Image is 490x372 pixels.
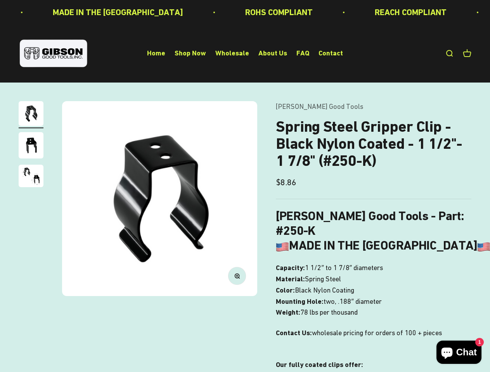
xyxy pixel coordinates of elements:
[434,341,484,366] inbox-online-store-chat: Shopify online store chat
[276,208,464,238] b: [PERSON_NAME] Good Tools - Part: #250-K
[276,118,471,169] h1: Spring Steel Gripper Clip - Black Nylon Coated - 1 1/2"- 1 7/8" (#250-K)
[276,102,363,110] a: [PERSON_NAME] Good Tools
[319,49,343,57] a: Contact
[215,49,249,57] a: Wholesale
[62,101,257,296] img: Gripper clip, made & shipped from the USA!
[276,360,363,369] strong: Our fully coated clips offer:
[276,275,305,283] b: Material:
[19,132,43,158] img: close up of a spring steel gripper clip, tool clip, durable, secure holding, Excellent corrosion ...
[375,5,447,19] p: REACH COMPLIANT
[53,5,183,19] p: MADE IN THE [GEOGRAPHIC_DATA]
[276,297,324,305] b: Mounting Hole:
[245,5,313,19] p: ROHS COMPLIANT
[19,101,43,126] img: Gripper clip, made & shipped from the USA!
[300,307,358,318] span: 78 lbs per thousand
[19,132,43,161] button: Go to item 2
[19,165,43,189] button: Go to item 3
[258,49,287,57] a: About Us
[305,262,383,274] span: 1 1/2″ to 1 7/8″ diameters
[276,263,305,272] b: Capacity:
[276,238,490,253] b: MADE IN THE [GEOGRAPHIC_DATA]
[276,329,312,337] strong: Contact Us:
[276,176,296,189] sale-price: $8.86
[276,308,300,316] b: Weight:
[276,327,471,350] p: wholesale pricing for orders of 100 + pieces
[19,165,43,187] img: close up of a spring steel gripper clip, tool clip, durable, secure holding, Excellent corrosion ...
[175,49,206,57] a: Shop Now
[305,274,341,285] span: Spring Steel
[19,101,43,128] button: Go to item 1
[324,296,381,307] span: two, .188″ diameter
[295,285,354,296] span: Black Nylon Coating
[296,49,309,57] a: FAQ
[147,49,165,57] a: Home
[276,286,295,294] b: Color:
